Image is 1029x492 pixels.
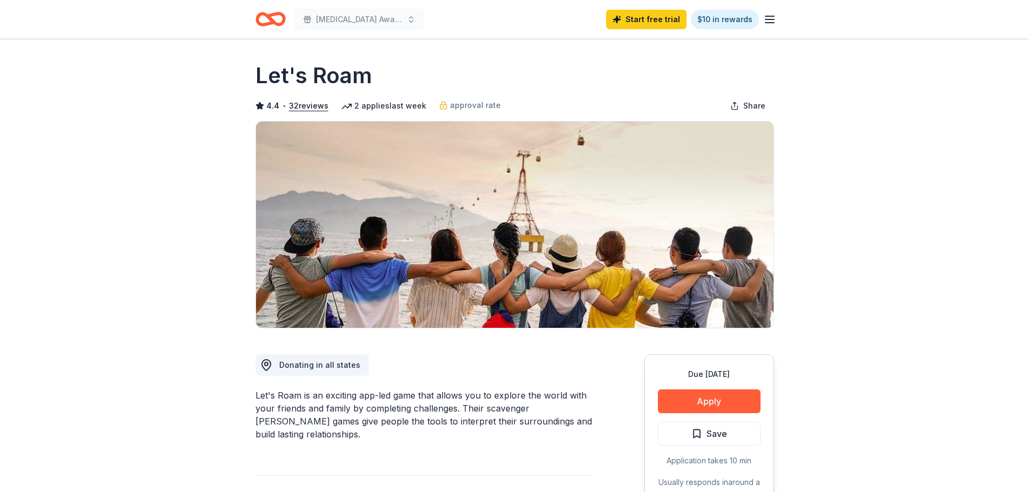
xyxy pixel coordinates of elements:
span: Save [707,427,727,441]
span: Donating in all states [279,360,360,369]
a: Start free trial [606,10,687,29]
img: Image for Let's Roam [256,122,774,328]
button: Share [722,95,774,117]
button: Apply [658,389,761,413]
span: approval rate [450,99,501,112]
button: [MEDICAL_DATA] Awareness Raffle [294,9,424,30]
div: 2 applies last week [341,99,426,112]
a: approval rate [439,99,501,112]
h1: Let's Roam [255,60,372,91]
a: $10 in rewards [691,10,759,29]
button: Save [658,422,761,446]
div: Due [DATE] [658,368,761,381]
span: Share [743,99,765,112]
button: 32reviews [289,99,328,112]
span: [MEDICAL_DATA] Awareness Raffle [316,13,402,26]
div: Let's Roam is an exciting app-led game that allows you to explore the world with your friends and... [255,389,593,441]
div: Application takes 10 min [658,454,761,467]
span: • [282,102,286,110]
a: Home [255,6,286,32]
span: 4.4 [266,99,279,112]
